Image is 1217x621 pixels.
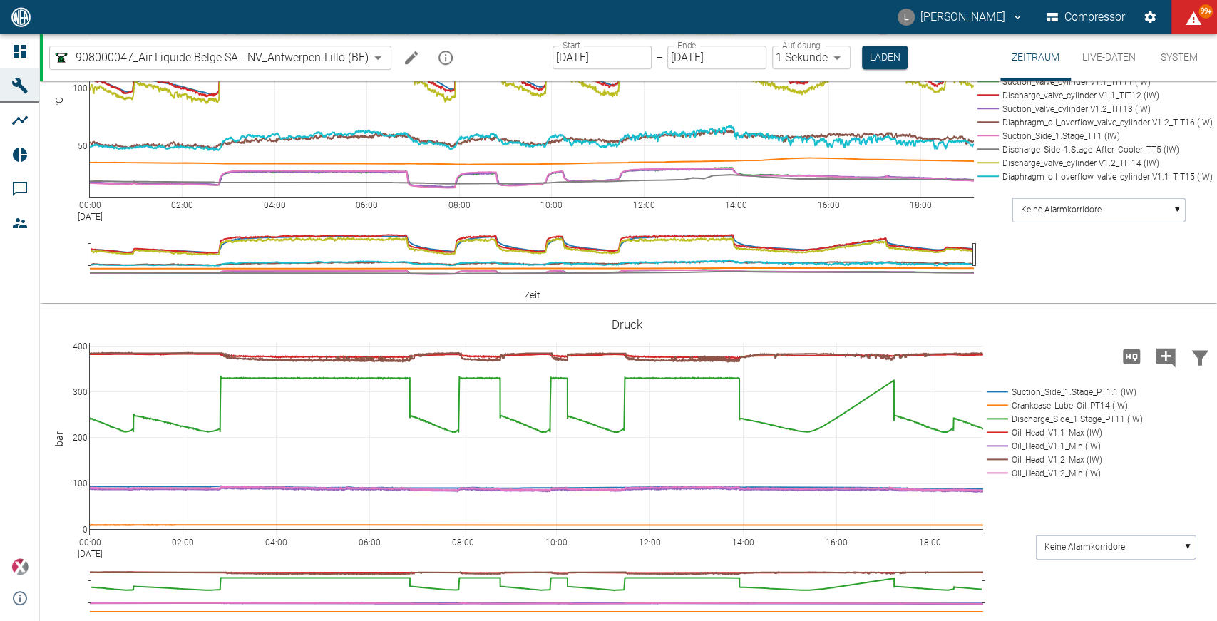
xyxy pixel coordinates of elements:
a: 908000047_Air Liquide Belge SA - NV_Antwerpen-Lillo (BE) [53,49,369,66]
button: System [1147,34,1211,81]
button: Compressor [1044,4,1129,30]
button: Live-Daten [1071,34,1147,81]
label: Auflösung [782,39,821,51]
label: Ende [677,39,696,51]
div: L [898,9,915,26]
button: Einstellungen [1137,4,1163,30]
span: Hohe Auflösung [1114,349,1149,362]
button: Kommentar hinzufügen [1149,338,1183,375]
label: Start [563,39,580,51]
button: Machine bearbeiten [397,43,426,72]
button: Zeitraum [1000,34,1071,81]
span: 908000047_Air Liquide Belge SA - NV_Antwerpen-Lillo (BE) [76,49,369,66]
text: Keine Alarmkorridore [1044,542,1125,552]
img: Xplore Logo [11,558,29,575]
span: 99+ [1198,4,1213,19]
button: luca.corigliano@neuman-esser.com [895,4,1026,30]
button: mission info [431,43,460,72]
img: logo [10,7,32,26]
input: DD.MM.YYYY [553,46,652,69]
button: Laden [862,46,908,69]
button: Daten filtern [1183,338,1217,375]
text: Keine Alarmkorridore [1021,205,1102,215]
p: – [656,49,663,66]
div: 1 Sekunde [772,46,851,69]
input: DD.MM.YYYY [667,46,766,69]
